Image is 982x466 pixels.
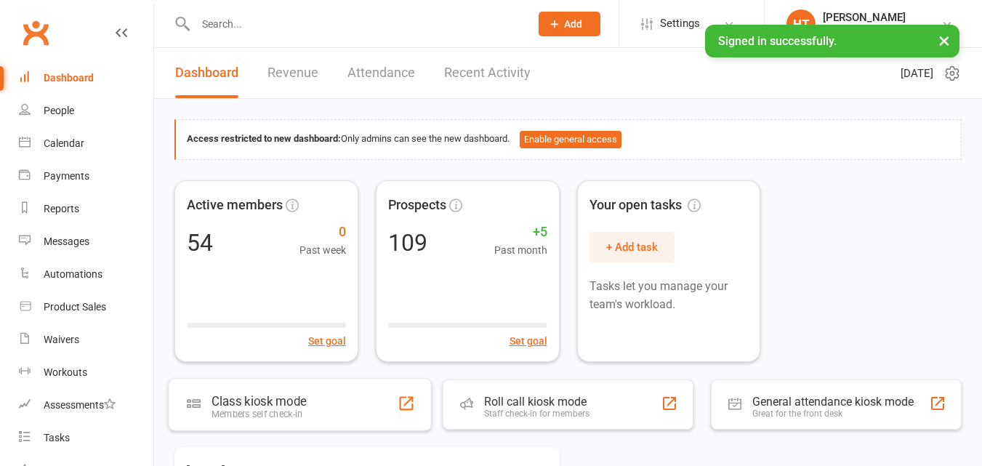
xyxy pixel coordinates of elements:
div: Sapiens Fitness [823,24,906,37]
a: Automations [19,258,153,291]
a: Product Sales [19,291,153,324]
div: Members self check-in [212,409,306,419]
span: Your open tasks [589,195,701,216]
div: Roll call kiosk mode [484,395,589,409]
div: 109 [388,231,427,254]
span: Signed in successfully. [718,34,837,48]
span: 0 [299,222,346,243]
div: Product Sales [44,301,106,313]
div: Assessments [44,399,116,411]
a: Messages [19,225,153,258]
a: Dashboard [175,48,238,98]
a: Reports [19,193,153,225]
div: Automations [44,268,102,280]
button: Enable general access [520,131,621,148]
a: Workouts [19,356,153,389]
input: Search... [191,14,520,34]
strong: Access restricted to new dashboard: [187,133,341,144]
div: [PERSON_NAME] [823,11,906,24]
div: 54 [187,231,213,254]
div: Tasks [44,432,70,443]
div: Only admins can see the new dashboard. [187,131,950,148]
div: Messages [44,236,89,247]
a: People [19,95,153,127]
div: People [44,105,74,116]
span: Settings [660,7,700,40]
a: Tasks [19,422,153,454]
div: Payments [44,170,89,182]
a: Revenue [267,48,318,98]
a: Attendance [347,48,415,98]
span: [DATE] [901,65,933,82]
div: Workouts [44,366,87,378]
div: General attendance kiosk mode [752,395,914,409]
div: HT [786,9,816,39]
div: Great for the front desk [752,409,914,419]
a: Payments [19,160,153,193]
span: Past week [299,242,346,258]
a: Dashboard [19,62,153,95]
span: Prospects [388,195,446,216]
span: Active members [187,195,283,216]
button: Add [539,12,600,36]
div: Calendar [44,137,84,149]
span: Add [564,18,582,30]
div: Reports [44,203,79,214]
a: Clubworx [17,15,54,51]
div: Staff check-in for members [484,409,589,419]
p: Tasks let you manage your team's workload. [589,277,749,314]
div: Dashboard [44,72,94,84]
div: Class kiosk mode [212,394,306,409]
button: + Add task [589,232,675,262]
div: Waivers [44,334,79,345]
span: Past month [494,242,547,258]
a: Calendar [19,127,153,160]
a: Assessments [19,389,153,422]
span: +5 [494,222,547,243]
button: Set goal [308,333,346,349]
button: × [931,25,957,56]
button: Set goal [510,333,547,349]
a: Waivers [19,324,153,356]
a: Recent Activity [444,48,531,98]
